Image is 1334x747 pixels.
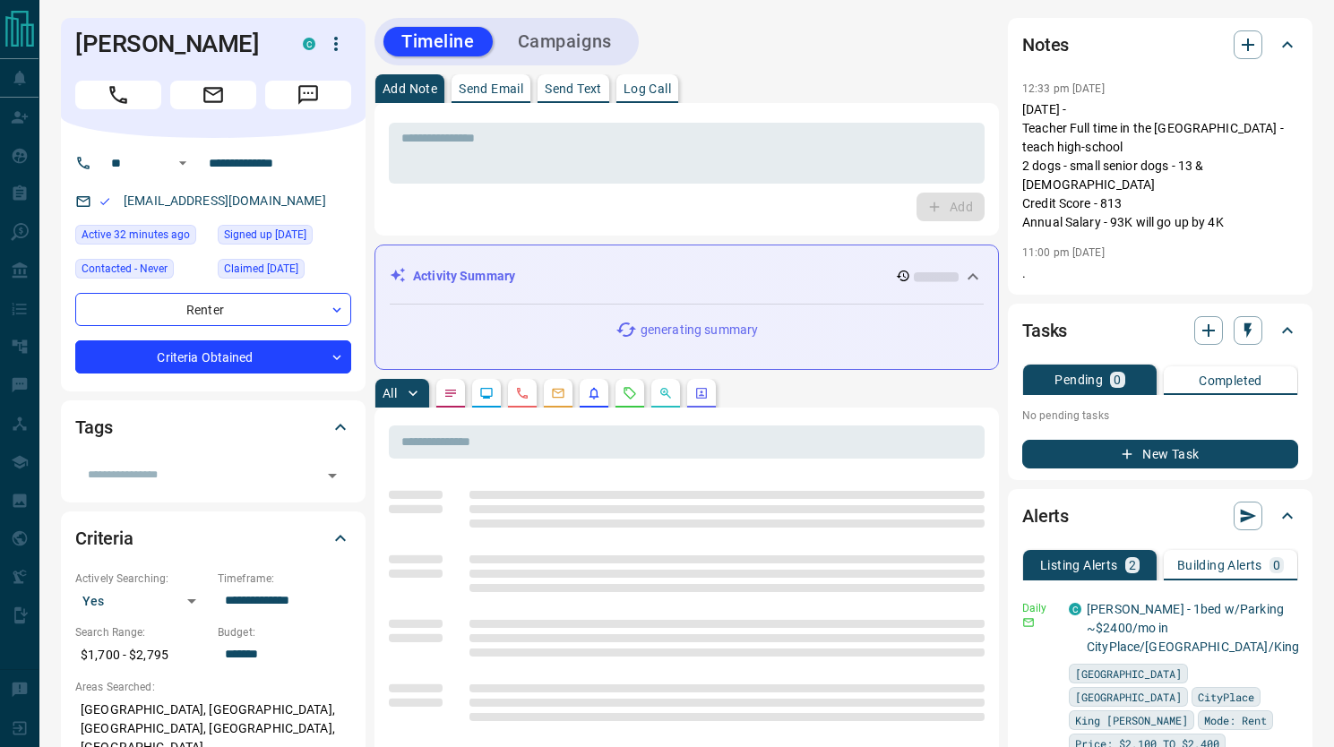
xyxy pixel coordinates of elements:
span: Claimed [DATE] [224,260,298,278]
p: Search Range: [75,624,209,640]
h1: [PERSON_NAME] [75,30,276,58]
h2: Criteria [75,524,133,553]
p: Areas Searched: [75,679,351,695]
svg: Requests [623,386,637,400]
p: All [383,387,397,399]
p: Send Email [459,82,523,95]
p: Send Text [545,82,602,95]
h2: Notes [1022,30,1069,59]
p: Completed [1199,374,1262,387]
div: Yes [75,587,209,615]
button: Timeline [383,27,493,56]
p: Listing Alerts [1040,559,1118,571]
button: Open [172,152,194,174]
span: CityPlace [1198,688,1254,706]
div: Renter [75,293,351,326]
p: Activity Summary [413,267,515,286]
p: No pending tasks [1022,402,1298,429]
span: [GEOGRAPHIC_DATA] [1075,688,1182,706]
button: Open [320,463,345,488]
p: 0 [1273,559,1280,571]
div: Sun Mar 30 2025 [218,259,351,284]
button: New Task [1022,440,1298,468]
p: Pending [1054,373,1103,386]
h2: Tasks [1022,316,1067,345]
p: Daily [1022,600,1058,616]
div: Sun Aug 17 2025 [75,225,209,250]
svg: Listing Alerts [587,386,601,400]
span: Message [265,81,351,109]
span: Contacted - Never [82,260,168,278]
p: Building Alerts [1177,559,1262,571]
a: [EMAIL_ADDRESS][DOMAIN_NAME] [124,193,326,208]
p: Actively Searching: [75,571,209,587]
span: Call [75,81,161,109]
p: 2 [1129,559,1136,571]
svg: Calls [515,386,529,400]
svg: Opportunities [658,386,673,400]
h2: Alerts [1022,502,1069,530]
span: Signed up [DATE] [224,226,306,244]
p: Log Call [624,82,671,95]
svg: Lead Browsing Activity [479,386,494,400]
div: Sun Mar 30 2025 [218,225,351,250]
a: [PERSON_NAME] - 1bed w/Parking ~$2400/mo in CityPlace/[GEOGRAPHIC_DATA]/KingWest [1087,602,1328,654]
div: Tags [75,406,351,449]
p: $1,700 - $2,795 [75,640,209,670]
button: Campaigns [500,27,630,56]
div: Criteria Obtained [75,340,351,373]
svg: Email [1022,616,1035,629]
p: . [1022,264,1298,283]
p: generating summary [641,321,758,339]
svg: Emails [551,386,565,400]
p: Budget: [218,624,351,640]
p: [DATE] - Teacher Full time in the [GEOGRAPHIC_DATA] - teach high-school 2 dogs - small senior dog... [1022,100,1298,232]
div: condos.ca [303,38,315,50]
div: Notes [1022,23,1298,66]
span: Mode: Rent [1204,711,1267,729]
div: Alerts [1022,494,1298,537]
span: [GEOGRAPHIC_DATA] [1075,665,1182,683]
p: Timeframe: [218,571,351,587]
svg: Notes [443,386,458,400]
div: condos.ca [1069,603,1081,615]
h2: Tags [75,413,112,442]
div: Criteria [75,517,351,560]
p: Add Note [383,82,437,95]
svg: Agent Actions [694,386,709,400]
p: 12:33 pm [DATE] [1022,82,1105,95]
span: Email [170,81,256,109]
p: 0 [1114,373,1121,386]
div: Activity Summary [390,260,984,293]
p: 11:00 pm [DATE] [1022,246,1105,259]
div: Tasks [1022,309,1298,352]
span: Active 32 minutes ago [82,226,190,244]
span: King [PERSON_NAME] [1075,711,1188,729]
svg: Email Valid [99,195,111,208]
